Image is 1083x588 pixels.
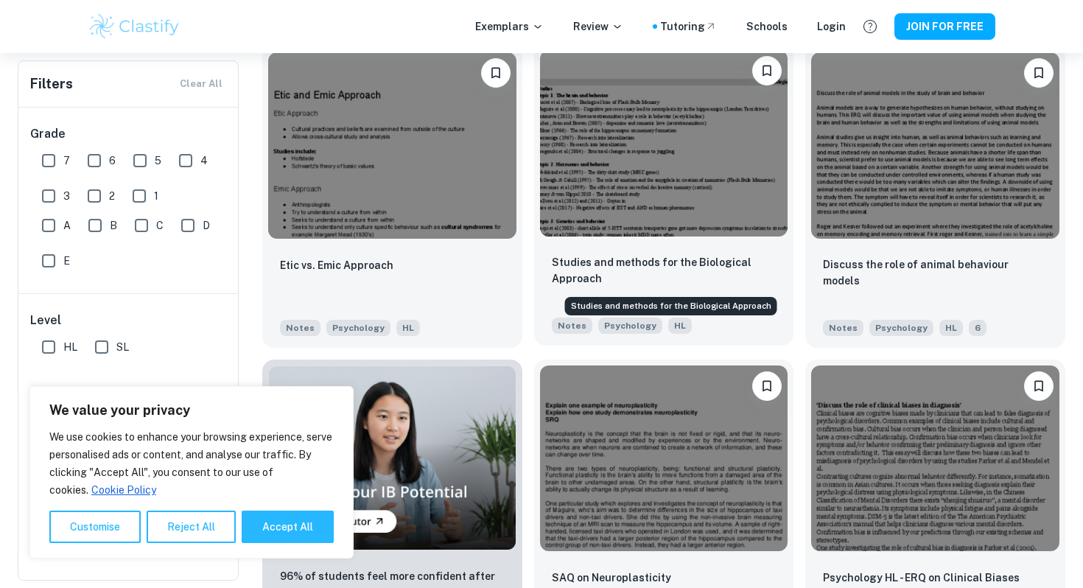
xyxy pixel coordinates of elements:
span: 7 [63,153,70,169]
span: 2 [109,188,115,204]
a: Login [817,18,846,35]
p: We use cookies to enhance your browsing experience, serve personalised ads or content, and analys... [49,428,334,499]
h6: Filters [30,74,73,94]
div: We value your privacy [29,386,354,559]
span: Notes [823,320,863,336]
img: Psychology Notes example thumbnail: Etic vs. Emic Approach [268,52,516,238]
h6: Level [30,312,228,329]
span: Psychology [598,318,662,334]
p: Discuss the role of animal behaviour models [823,256,1048,289]
button: Please log in to bookmark exemplars [752,371,782,401]
img: Psychology Notes example thumbnail: Discuss the role of animal behaviour mod [811,52,1059,238]
button: Help and Feedback [858,14,883,39]
span: HL [668,318,692,334]
span: 1 [154,188,158,204]
button: Customise [49,511,141,543]
span: B [110,217,117,234]
button: Accept All [242,511,334,543]
span: E [63,253,70,269]
p: Etic vs. Emic Approach [280,257,393,273]
a: Please log in to bookmark exemplarsEtic vs. Emic ApproachNotesPsychologyHL [262,46,522,347]
p: Exemplars [475,18,544,35]
span: Notes [280,320,320,336]
span: SL [116,339,129,355]
img: Psychology Notes example thumbnail: Psychology HL - ERQ on Clinical Biases [811,365,1059,551]
p: Studies and methods for the Biological Approach [552,254,777,287]
h6: Grade [30,125,228,143]
a: Please log in to bookmark exemplarsDiscuss the role of animal behaviour modelsNotesPsychologyHL6 [805,46,1065,347]
p: Review [573,18,623,35]
img: Psychology Notes example thumbnail: SAQ on Neuroplasticity [540,365,788,551]
a: Please log in to bookmark exemplarsStudies and methods for the Biological ApproachNotesPsychologyHL [534,46,794,347]
span: 6 [969,320,986,336]
span: A [63,217,71,234]
a: Cookie Policy [91,483,157,497]
button: JOIN FOR FREE [894,13,995,40]
span: D [203,217,210,234]
p: SAQ on Neuroplasticity [552,570,671,586]
button: Please log in to bookmark exemplars [1024,371,1054,401]
img: Psychology Notes example thumbnail: Studies and methods for the Biological A [540,50,788,236]
span: HL [939,320,963,336]
span: C [156,217,164,234]
span: 6 [109,153,116,169]
span: Psychology [869,320,933,336]
span: HL [396,320,420,336]
img: Clastify logo [88,12,181,41]
p: We value your privacy [49,402,334,419]
button: Reject All [147,511,236,543]
div: Studies and methods for the Biological Approach [565,297,777,315]
img: Thumbnail [268,365,516,550]
span: Psychology [326,320,390,336]
span: 3 [63,188,70,204]
a: Schools [746,18,788,35]
p: Psychology HL - ERQ on Clinical Biases [823,570,1020,586]
button: Please log in to bookmark exemplars [752,56,782,85]
span: 4 [200,153,208,169]
button: Please log in to bookmark exemplars [481,58,511,88]
span: Notes [552,318,592,334]
span: 5 [155,153,161,169]
button: Please log in to bookmark exemplars [1024,58,1054,88]
a: Tutoring [660,18,717,35]
span: HL [63,339,77,355]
